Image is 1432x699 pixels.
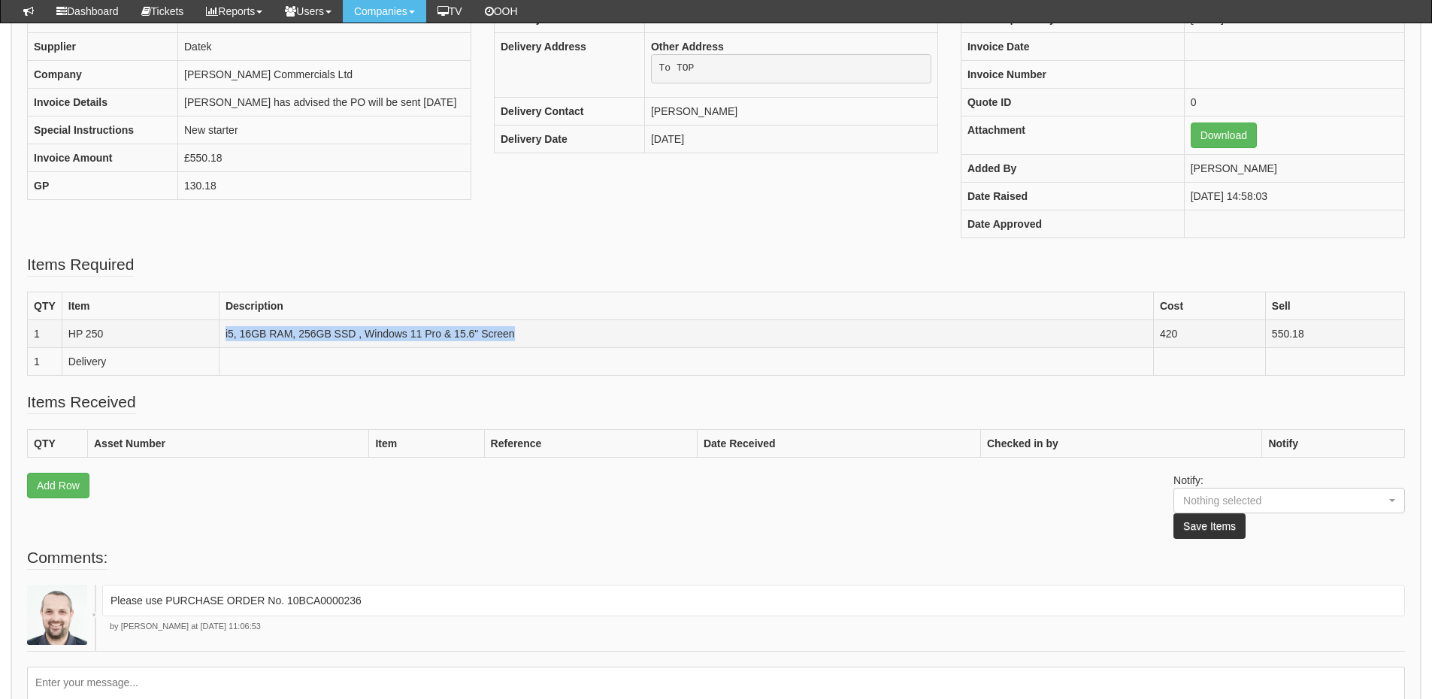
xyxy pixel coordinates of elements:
[1191,123,1257,148] a: Download
[88,429,369,457] th: Asset Number
[961,32,1184,60] th: Invoice Date
[644,98,937,126] td: [PERSON_NAME]
[1265,319,1404,347] td: 550.18
[484,429,697,457] th: Reference
[178,171,471,199] td: 130.18
[1184,154,1404,182] td: [PERSON_NAME]
[27,391,136,414] legend: Items Received
[1173,513,1246,539] button: Save Items
[961,88,1184,116] th: Quote ID
[28,32,178,60] th: Supplier
[28,171,178,199] th: GP
[28,144,178,171] th: Invoice Amount
[651,41,724,53] b: Other Address
[1262,429,1405,457] th: Notify
[178,88,471,116] td: [PERSON_NAME] has advised the PO will be sent [DATE]
[1265,292,1404,319] th: Sell
[28,292,62,319] th: QTY
[1173,488,1405,513] button: Nothing selected
[28,88,178,116] th: Invoice Details
[1153,292,1265,319] th: Cost
[697,429,980,457] th: Date Received
[961,116,1184,154] th: Attachment
[111,593,1397,608] p: Please use PURCHASE ORDER No. 10BCA0000236
[178,144,471,171] td: £550.18
[28,429,88,457] th: QTY
[62,319,219,347] td: HP 250
[961,60,1184,88] th: Invoice Number
[961,210,1184,238] th: Date Approved
[651,54,931,84] pre: To TOP
[178,32,471,60] td: Datek
[28,60,178,88] th: Company
[961,154,1184,182] th: Added By
[219,319,1153,347] td: i5, 16GB RAM, 256GB SSD , Windows 11 Pro & 15.6" Screen
[494,126,644,153] th: Delivery Date
[494,32,644,98] th: Delivery Address
[28,319,62,347] td: 1
[961,182,1184,210] th: Date Raised
[980,429,1261,457] th: Checked in by
[1153,319,1265,347] td: 420
[62,292,219,319] th: Item
[28,347,62,375] td: 1
[178,60,471,88] td: [PERSON_NAME] Commercials Ltd
[102,621,1405,633] p: by [PERSON_NAME] at [DATE] 11:06:53
[178,116,471,144] td: New starter
[28,116,178,144] th: Special Instructions
[27,253,134,277] legend: Items Required
[62,347,219,375] td: Delivery
[1173,473,1405,539] p: Notify:
[27,473,89,498] a: Add Row
[27,585,87,645] img: James Kaye
[1183,493,1367,508] div: Nothing selected
[219,292,1153,319] th: Description
[27,546,107,570] legend: Comments:
[1184,182,1404,210] td: [DATE] 14:58:03
[369,429,484,457] th: Item
[494,98,644,126] th: Delivery Contact
[1184,88,1404,116] td: 0
[644,126,937,153] td: [DATE]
